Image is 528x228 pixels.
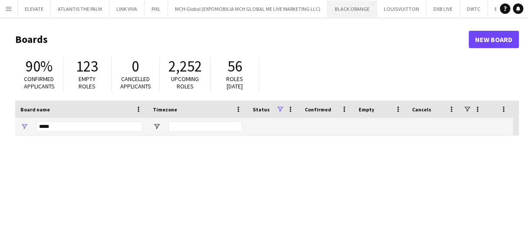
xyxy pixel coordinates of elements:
[26,57,53,76] span: 90%
[427,0,460,17] button: DXB LIVE
[20,123,28,130] button: Open Filter Menu
[145,0,168,17] button: PIXL
[15,33,469,46] h1: Boards
[168,121,242,132] input: Timezone Filter Input
[377,0,427,17] button: LOUIS VUITTON
[18,0,51,17] button: ELEVATE
[469,31,519,48] a: New Board
[168,0,328,17] button: MCH Global (EXPOMOBILIA MCH GLOBAL ME LIVE MARKETING LLC)
[153,123,161,130] button: Open Filter Menu
[36,121,142,132] input: Board name Filter Input
[24,75,55,90] span: Confirmed applicants
[305,106,331,113] span: Confirmed
[227,75,244,90] span: Roles [DATE]
[120,75,151,90] span: Cancelled applicants
[359,106,374,113] span: Empty
[253,106,270,113] span: Status
[79,75,96,90] span: Empty roles
[109,0,145,17] button: LINK VIVA
[460,0,488,17] button: DWTC
[172,75,199,90] span: Upcoming roles
[412,106,432,113] span: Cancels
[228,57,242,76] span: 56
[132,57,139,76] span: 0
[328,0,377,17] button: BLACK ORANGE
[76,57,99,76] span: 123
[168,57,202,76] span: 2,252
[153,106,177,113] span: Timezone
[20,106,50,113] span: Board name
[51,0,109,17] button: ATLANTIS THE PALM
